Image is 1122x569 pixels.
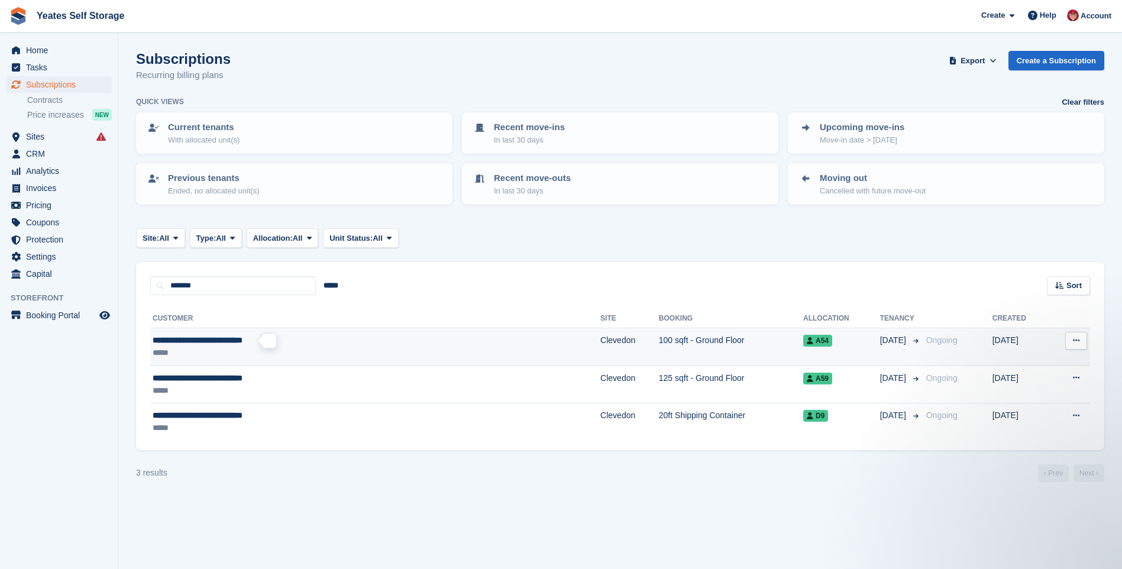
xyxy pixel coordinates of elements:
[293,232,303,244] span: All
[1036,464,1107,482] nav: Page
[26,231,97,248] span: Protection
[880,372,908,384] span: [DATE]
[27,95,112,106] a: Contracts
[1038,464,1069,482] a: Previous
[600,309,659,328] th: Site
[26,197,97,214] span: Pricing
[32,6,130,25] a: Yeates Self Storage
[659,309,803,328] th: Booking
[1062,96,1104,108] a: Clear filters
[926,373,958,383] span: Ongoing
[789,164,1103,203] a: Moving out Cancelled with future move-out
[961,55,985,67] span: Export
[6,248,112,265] a: menu
[168,121,240,134] p: Current tenants
[373,232,383,244] span: All
[27,109,84,121] span: Price increases
[136,96,184,107] h6: Quick views
[247,228,319,248] button: Allocation: All
[136,228,185,248] button: Site: All
[26,76,97,93] span: Subscriptions
[803,410,828,422] span: D9
[143,232,159,244] span: Site:
[26,180,97,196] span: Invoices
[323,228,398,248] button: Unit Status: All
[9,7,27,25] img: stora-icon-8386f47178a22dfd0bd8f6a31ec36ba5ce8667c1dd55bd0f319d3a0aa187defe.svg
[926,410,958,420] span: Ongoing
[1040,9,1056,21] span: Help
[26,163,97,179] span: Analytics
[136,69,231,82] p: Recurring billing plans
[137,114,451,153] a: Current tenants With allocated unit(s)
[6,307,112,324] a: menu
[494,185,571,197] p: In last 30 days
[659,403,803,441] td: 20ft Shipping Container
[168,185,260,197] p: Ended, no allocated unit(s)
[137,164,451,203] a: Previous tenants Ended, no allocated unit(s)
[6,266,112,282] a: menu
[880,334,908,347] span: [DATE]
[789,114,1103,153] a: Upcoming move-ins Move-in date > [DATE]
[463,114,777,153] a: Recent move-ins In last 30 days
[168,134,240,146] p: With allocated unit(s)
[992,403,1049,441] td: [DATE]
[329,232,373,244] span: Unit Status:
[600,328,659,366] td: Clevedon
[26,266,97,282] span: Capital
[196,232,216,244] span: Type:
[216,232,226,244] span: All
[820,185,926,197] p: Cancelled with future move-out
[190,228,242,248] button: Type: All
[659,328,803,366] td: 100 sqft - Ground Floor
[26,59,97,76] span: Tasks
[6,214,112,231] a: menu
[26,42,97,59] span: Home
[98,308,112,322] a: Preview store
[6,146,112,162] a: menu
[1081,10,1111,22] span: Account
[494,172,571,185] p: Recent move-outs
[26,307,97,324] span: Booking Portal
[168,172,260,185] p: Previous tenants
[136,467,167,479] div: 3 results
[820,121,904,134] p: Upcoming move-ins
[820,172,926,185] p: Moving out
[494,134,565,146] p: In last 30 days
[803,309,880,328] th: Allocation
[6,197,112,214] a: menu
[820,134,904,146] p: Move-in date > [DATE]
[659,366,803,403] td: 125 sqft - Ground Floor
[92,109,112,121] div: NEW
[992,366,1049,403] td: [DATE]
[253,232,293,244] span: Allocation:
[992,328,1049,366] td: [DATE]
[463,164,777,203] a: Recent move-outs In last 30 days
[26,128,97,145] span: Sites
[1066,280,1082,292] span: Sort
[6,42,112,59] a: menu
[1008,51,1104,70] a: Create a Subscription
[600,403,659,441] td: Clevedon
[6,180,112,196] a: menu
[1067,9,1079,21] img: Wendie Tanner
[26,214,97,231] span: Coupons
[880,309,921,328] th: Tenancy
[150,309,600,328] th: Customer
[803,335,832,347] span: A54
[803,373,832,384] span: A59
[27,108,112,121] a: Price increases NEW
[6,76,112,93] a: menu
[880,409,908,422] span: [DATE]
[136,51,231,67] h1: Subscriptions
[926,335,958,345] span: Ongoing
[26,146,97,162] span: CRM
[1074,464,1104,482] a: Next
[159,232,169,244] span: All
[981,9,1005,21] span: Create
[494,121,565,134] p: Recent move-ins
[6,231,112,248] a: menu
[600,366,659,403] td: Clevedon
[26,248,97,265] span: Settings
[11,292,118,304] span: Storefront
[6,128,112,145] a: menu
